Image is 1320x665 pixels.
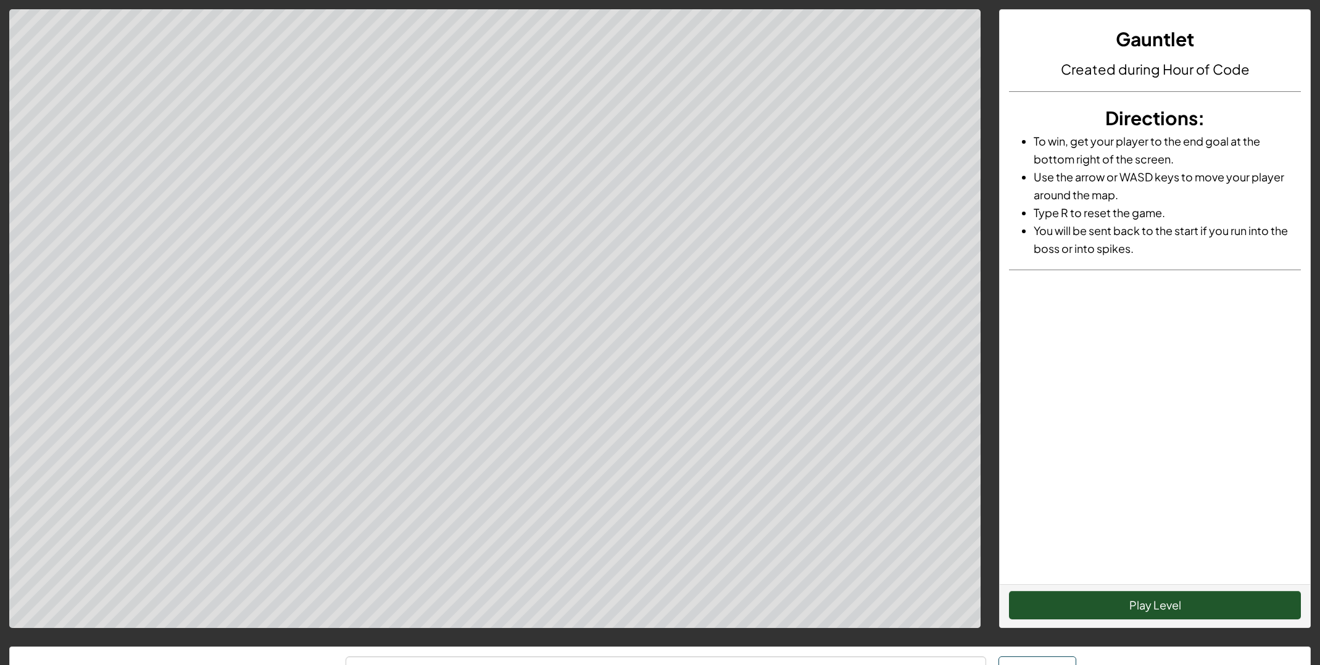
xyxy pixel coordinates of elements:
button: Play Level [1009,591,1301,619]
li: You will be sent back to the start if you run into the boss or into spikes. [1034,221,1301,257]
h4: Created during Hour of Code [1009,59,1301,79]
li: To win, get your player to the end goal at the bottom right of the screen. [1034,132,1301,168]
h3: : [1009,104,1301,132]
li: Use the arrow or WASD keys to move your player around the map. [1034,168,1301,204]
span: Directions [1105,106,1198,130]
li: Type R to reset the game. [1034,204,1301,221]
h3: Gauntlet [1009,25,1301,53]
